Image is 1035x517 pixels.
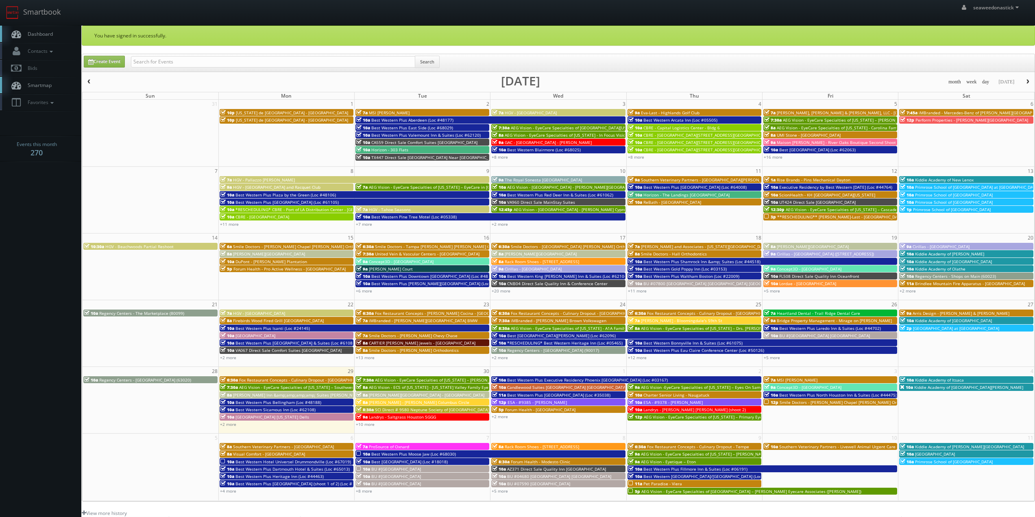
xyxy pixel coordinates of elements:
span: 9a [764,140,776,145]
span: 10a [220,347,234,353]
span: Kiddie Academy of [GEOGRAPHIC_DATA][PERSON_NAME] [914,384,1023,390]
span: Smile Doctors - [GEOGRAPHIC_DATA] [PERSON_NAME] Orthodontics [511,244,642,249]
span: BU #07800 [GEOGRAPHIC_DATA] [GEOGRAPHIC_DATA] [GEOGRAPHIC_DATA] [643,281,789,286]
span: 10a [900,192,914,198]
span: 12:30p [764,207,784,212]
span: AEG Vision - EyeCare Specialties of [US_STATE] – Cascade Family Eye Care [786,207,929,212]
span: 10a [628,192,642,198]
span: Kiddie Academy of Itsaca [915,377,964,383]
span: Best Western Plus Plaza by the Green (Loc #48106) [235,192,336,198]
span: AEG Vision - EyeCare Specialties of [US_STATE] – [PERSON_NAME] Eye Clinic [375,377,522,383]
span: Southern Veterinary Partners - [GEOGRAPHIC_DATA][PERSON_NAME] [641,177,774,183]
span: 10a [356,214,370,220]
span: BU #[GEOGRAPHIC_DATA] [GEOGRAPHIC_DATA] [779,333,870,338]
span: Kiddie Academy of [GEOGRAPHIC_DATA] [915,259,992,264]
span: 7a [764,377,776,383]
span: Best Western Plus [PERSON_NAME][GEOGRAPHIC_DATA] (Loc #66006) [371,281,507,286]
span: 9a [356,266,368,272]
span: AEG Vision - EyeCare Specialties of [US_STATE] – [PERSON_NAME] Vision [783,117,923,123]
span: Fox Restaurant Concepts - [PERSON_NAME] Cocina - [GEOGRAPHIC_DATA] [375,310,517,316]
span: 8a [628,251,640,257]
span: Regency Centers - [GEOGRAPHIC_DATA] (63020) [99,377,191,383]
span: Best Western Plus [GEOGRAPHIC_DATA] (Loc #61105) [235,199,339,205]
span: 10a [84,377,98,383]
span: 3p [764,214,776,220]
span: CBRE - [GEOGRAPHIC_DATA][STREET_ADDRESS][GEOGRAPHIC_DATA] [643,132,774,138]
span: 10a [764,281,778,286]
a: +11 more [220,221,239,227]
span: HGV - Tahoe Seasons [369,207,411,212]
a: +16 more [764,154,782,160]
span: Best Western Plus Shamrock Inn &amp; Suites (Loc #44518) [643,259,760,264]
a: +7 more [356,221,372,227]
span: 8:30a [492,325,510,331]
span: AEG Vision - EyeCare Specialties of [US_STATE] – Drs. [PERSON_NAME] and [PERSON_NAME]-Ost and Ass... [641,325,880,331]
span: CARTIER [PERSON_NAME] Jewels - [GEOGRAPHIC_DATA] [369,340,475,346]
span: Best Western Plus Isanti (Loc #24145) [235,325,310,331]
span: GAC - [GEOGRAPHIC_DATA] - [PERSON_NAME] [505,140,592,145]
span: 10a [492,192,506,198]
span: [PERSON_NAME] Inn &amp;amp;amp;amp; Suites [PERSON_NAME] [233,392,362,398]
span: Bids [24,65,37,72]
span: 7a [492,110,503,116]
span: Cirillas - [GEOGRAPHIC_DATA] ([STREET_ADDRESS]) [777,251,874,257]
span: 7:30a [492,125,510,131]
span: Smartmap [24,82,52,89]
span: 7a [628,318,640,323]
span: HGV - Beachwoods Partial Reshoot [105,244,174,249]
span: 10a [628,140,642,145]
span: 8a [220,392,232,398]
span: 1p [900,207,912,212]
span: 9a [900,244,911,249]
span: Kiddie Academy of Olathe [915,266,965,272]
span: Fox Restaurant Concepts - Culinary Dropout - [GEOGRAPHIC_DATA] [511,310,639,316]
span: 2p [900,325,912,331]
span: Executive Residency by Best Western [DATE] (Loc #44764) [779,184,892,190]
span: AEG Vision - [GEOGRAPHIC_DATA] - [PERSON_NAME][GEOGRAPHIC_DATA] [507,184,647,190]
span: 9a [764,384,776,390]
img: smartbook-logo.png [6,6,19,19]
span: 9a [492,177,503,183]
span: 7:30a [764,117,782,123]
span: Regency Centers - Shops on Main (60023) [915,273,996,279]
span: Best Western Plus Red Deer Inn & Suites (Loc #61062) [507,192,613,198]
span: 10a [220,207,234,212]
span: Regency Centers - The Marketplace (80099) [99,310,184,316]
span: AEG Vision - [GEOGRAPHIC_DATA] - [PERSON_NAME] Cypress [514,207,630,212]
a: +11 more [628,288,647,294]
span: 10p [220,110,235,116]
span: Dashboard [24,31,53,37]
span: Smile Doctors - [PERSON_NAME] Chapel [PERSON_NAME] Orthodontic [233,244,369,249]
span: *RESCHEDULING* Best Western Heritage Inn (Loc #05465) [507,340,623,346]
button: Search [415,56,440,68]
span: 7a [356,318,368,323]
span: 10a [492,281,506,286]
span: HGV - [GEOGRAPHIC_DATA] [233,310,285,316]
a: +2 more [492,355,508,360]
span: TX447 Direct Sale [GEOGRAPHIC_DATA] Near [GEOGRAPHIC_DATA] [371,155,499,160]
span: Smile Doctors - [PERSON_NAME] Chevy Chase [369,333,458,338]
span: United Vein & Vascular Centers - [GEOGRAPHIC_DATA] [375,251,479,257]
span: Bridge Property Management - Mirage on [PERSON_NAME] [777,318,892,323]
a: Create Event [84,56,125,68]
span: 8a [628,325,640,331]
span: CNB04 Direct Sale Quality Inn & Conference Center [507,281,608,286]
span: MSI [PERSON_NAME] [369,110,410,116]
span: 9a [900,310,911,316]
span: [GEOGRAPHIC_DATA] at [GEOGRAPHIC_DATA] [913,325,999,331]
span: 10a [356,147,370,153]
span: 10a [900,377,914,383]
span: 10a [764,184,778,190]
span: Best Western Plus Aberdeen (Loc #48177) [371,117,453,123]
span: **RESCHEDULING** [PERSON_NAME]-Last - [GEOGRAPHIC_DATA] [777,214,904,220]
span: CBRE - Capital Logistics Center - Bldg 6 [643,125,720,131]
span: Best Western Arcata Inn (Loc #05505) [643,117,717,123]
span: ScionHealth - KH [GEOGRAPHIC_DATA][US_STATE] [779,192,875,198]
span: 10a [492,184,506,190]
span: Best Western Blairmore (Loc #68025) [507,147,581,153]
span: CBRE - [GEOGRAPHIC_DATA] [235,214,289,220]
a: +8 more [628,154,644,160]
span: 10a [764,273,778,279]
span: Primrose School of [GEOGRAPHIC_DATA] [915,199,993,205]
span: 10a [220,325,234,331]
